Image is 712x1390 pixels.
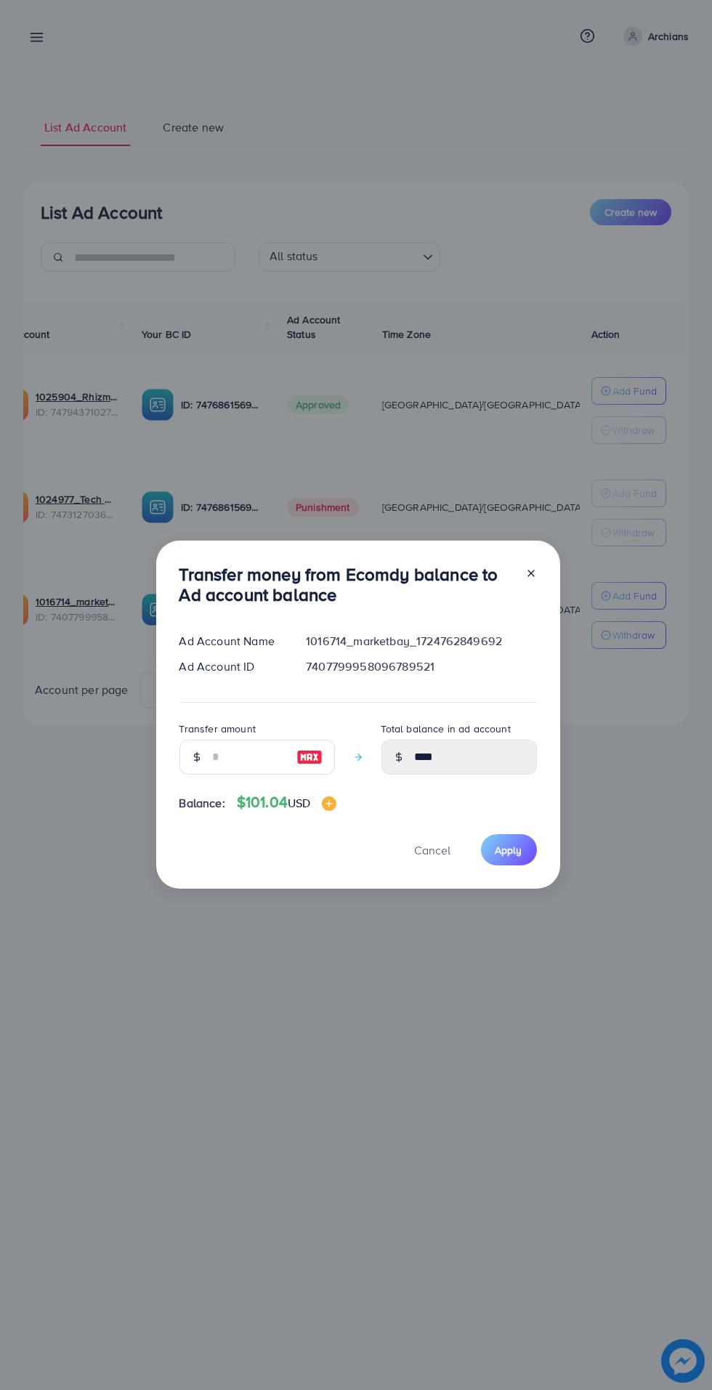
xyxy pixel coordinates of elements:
img: image [322,796,336,811]
button: Cancel [397,834,469,865]
label: Total balance in ad account [381,722,511,736]
div: Ad Account Name [168,633,295,650]
span: Balance: [179,795,225,812]
div: 7407799958096789521 [294,658,548,675]
div: 1016714_marketbay_1724762849692 [294,633,548,650]
span: USD [288,795,310,811]
label: Transfer amount [179,722,256,736]
h4: $101.04 [237,793,337,812]
button: Apply [481,834,537,865]
img: image [296,748,323,766]
h3: Transfer money from Ecomdy balance to Ad account balance [179,564,514,606]
span: Apply [495,843,522,857]
div: Ad Account ID [168,658,295,675]
span: Cancel [415,842,451,858]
